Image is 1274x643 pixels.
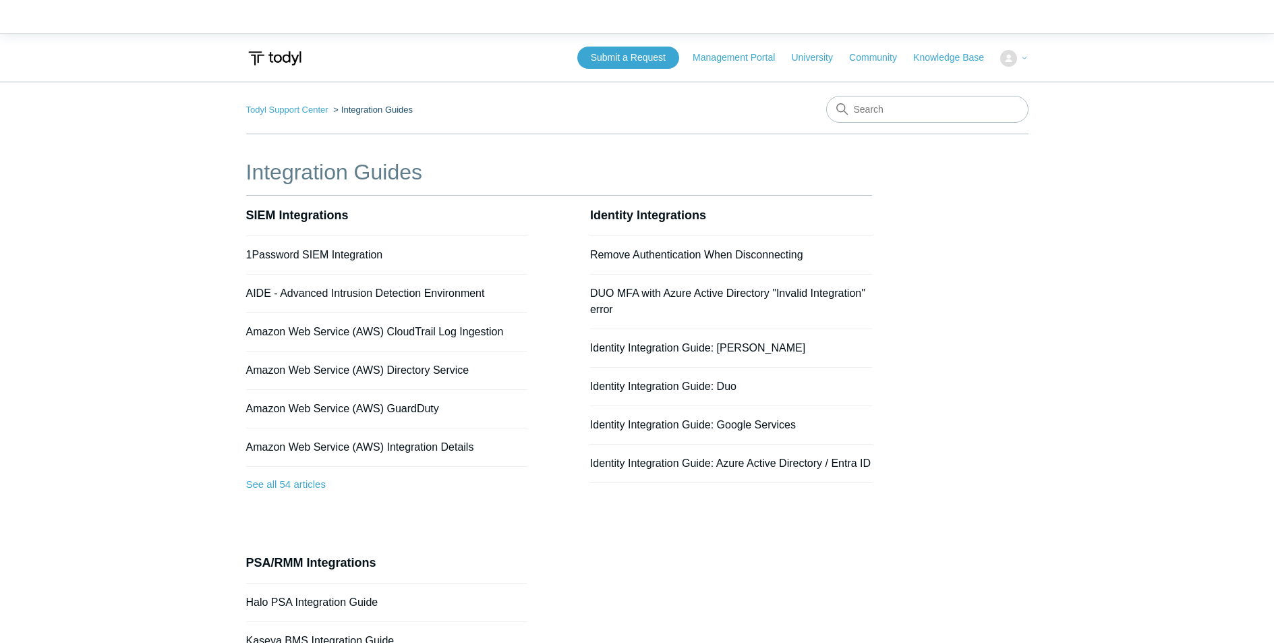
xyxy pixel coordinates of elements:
[590,287,865,315] a: DUO MFA with Azure Active Directory "Invalid Integration" error
[246,46,303,71] img: Todyl Support Center Help Center home page
[913,51,997,65] a: Knowledge Base
[849,51,910,65] a: Community
[590,381,736,392] a: Identity Integration Guide: Duo
[246,249,383,260] a: 1Password SIEM Integration
[246,287,485,299] a: AIDE - Advanced Intrusion Detection Environment
[590,419,796,430] a: Identity Integration Guide: Google Services
[826,96,1029,123] input: Search
[246,441,474,453] a: Amazon Web Service (AWS) Integration Details
[577,47,679,69] a: Submit a Request
[330,105,413,115] li: Integration Guides
[246,556,376,569] a: PSA/RMM Integrations
[246,105,328,115] a: Todyl Support Center
[246,364,469,376] a: Amazon Web Service (AWS) Directory Service
[246,208,349,222] a: SIEM Integrations
[246,105,331,115] li: Todyl Support Center
[693,51,788,65] a: Management Portal
[246,403,439,414] a: Amazon Web Service (AWS) GuardDuty
[590,208,706,222] a: Identity Integrations
[246,326,504,337] a: Amazon Web Service (AWS) CloudTrail Log Ingestion
[246,467,528,503] a: See all 54 articles
[246,596,378,608] a: Halo PSA Integration Guide
[590,457,871,469] a: Identity Integration Guide: Azure Active Directory / Entra ID
[791,51,846,65] a: University
[590,249,803,260] a: Remove Authentication When Disconnecting
[590,342,805,354] a: Identity Integration Guide: [PERSON_NAME]
[246,156,872,188] h1: Integration Guides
